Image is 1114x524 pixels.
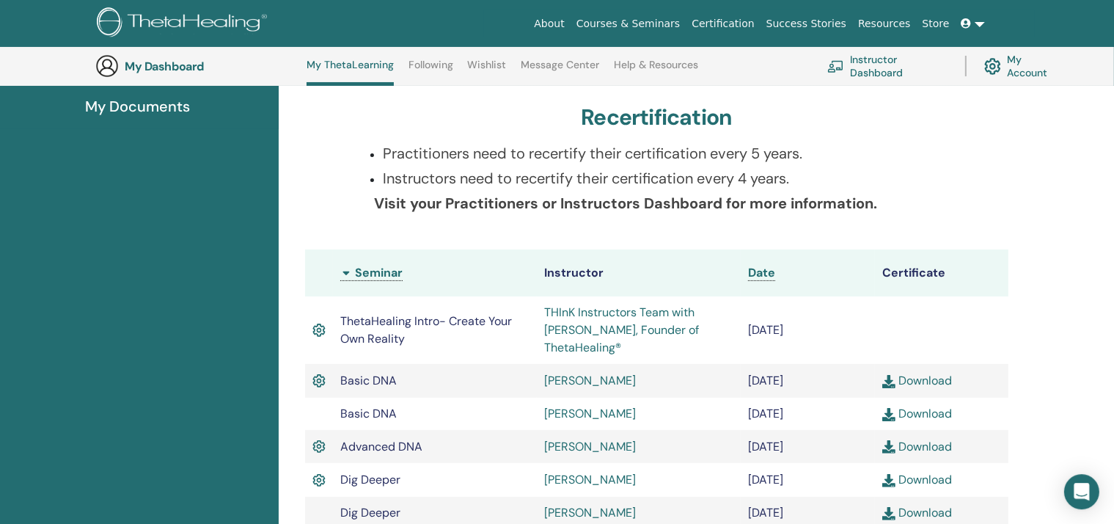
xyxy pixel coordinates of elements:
th: Instructor [537,250,741,296]
img: download.svg [882,507,895,520]
a: Instructor Dashboard [827,50,948,82]
span: Advanced DNA [340,439,422,454]
a: [PERSON_NAME] [544,505,636,520]
img: Active Certificate [312,471,326,490]
a: Download [882,472,952,487]
span: Date [748,265,775,280]
img: download.svg [882,408,895,421]
a: THInK Instructors Team with [PERSON_NAME], Founder of ThetaHealing® [544,305,699,355]
img: download.svg [882,440,895,454]
h3: My Dashboard [125,59,271,73]
a: Download [882,373,952,388]
h3: Recertification [581,104,732,131]
a: Courses & Seminars [571,10,686,37]
p: Instructors need to recertify their certification every 4 years. [383,167,948,189]
a: Success Stories [761,10,852,37]
a: Download [882,439,952,454]
a: [PERSON_NAME] [544,472,636,487]
img: cog.svg [984,54,1001,79]
span: Basic DNA [340,373,397,388]
img: download.svg [882,474,895,487]
a: Download [882,505,952,520]
span: Dig Deeper [340,472,400,487]
a: Help & Resources [614,59,698,82]
a: Download [882,406,952,421]
a: My ThetaLearning [307,59,394,86]
a: [PERSON_NAME] [544,406,636,421]
td: [DATE] [741,430,874,464]
td: [DATE] [741,364,874,398]
img: logo.png [97,7,272,40]
td: [DATE] [741,296,874,364]
a: My Account [984,50,1062,82]
a: Resources [852,10,917,37]
a: Message Center [521,59,599,82]
span: Basic DNA [340,406,397,421]
b: Visit your Practitioners or Instructors Dashboard for more information. [374,194,877,213]
img: generic-user-icon.jpg [95,54,119,78]
img: chalkboard-teacher.svg [827,60,844,73]
img: Active Certificate [312,321,326,340]
span: Dig Deeper [340,505,400,520]
a: Date [748,265,775,281]
img: Active Certificate [312,371,326,390]
a: Following [408,59,453,82]
p: Practitioners need to recertify their certification every 5 years. [383,142,948,164]
td: [DATE] [741,463,874,497]
a: [PERSON_NAME] [544,439,636,454]
div: Open Intercom Messenger [1064,474,1099,509]
td: [DATE] [741,398,874,430]
a: Store [917,10,956,37]
a: [PERSON_NAME] [544,373,636,388]
img: Active Certificate [312,437,326,456]
a: Wishlist [468,59,507,82]
img: download.svg [882,375,895,388]
th: Certificate [875,250,1008,296]
span: My Documents [85,95,190,117]
span: ThetaHealing Intro- Create Your Own Reality [340,313,512,346]
a: Certification [686,10,760,37]
a: About [528,10,570,37]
